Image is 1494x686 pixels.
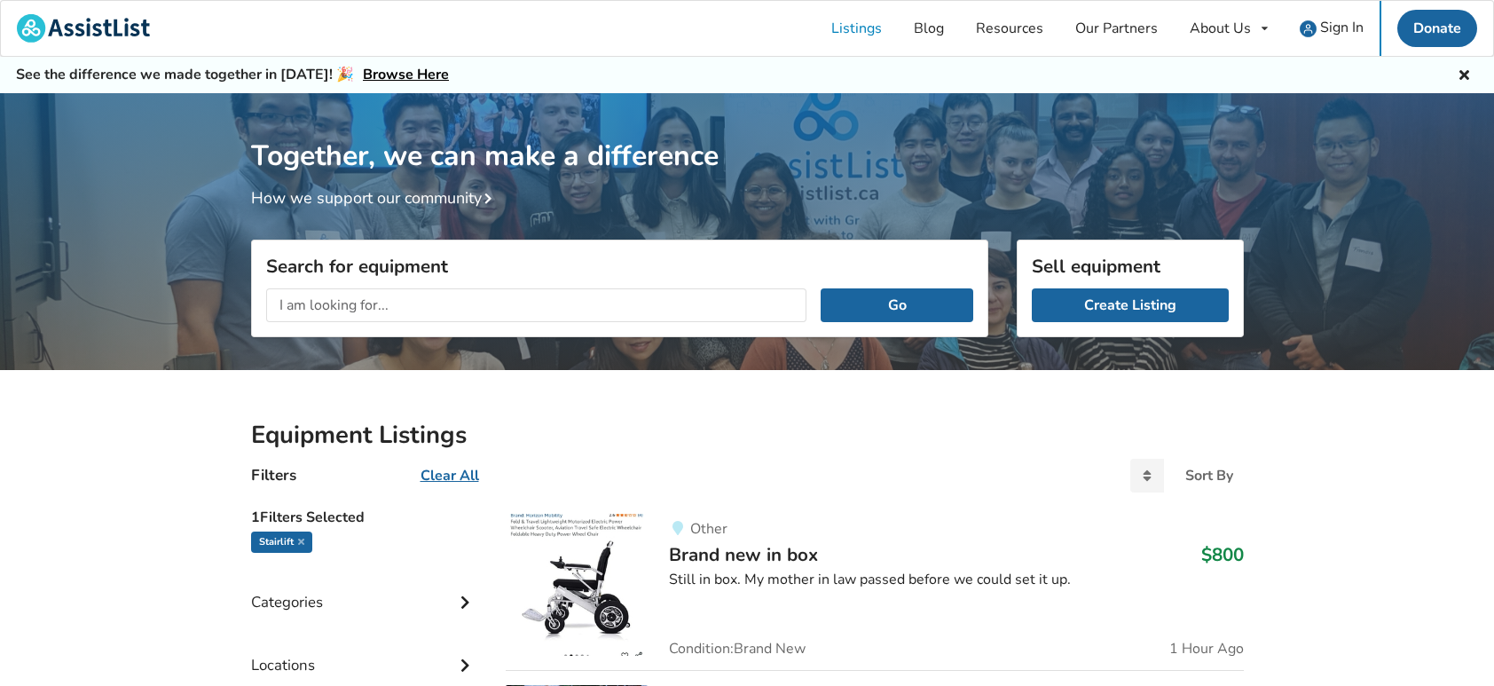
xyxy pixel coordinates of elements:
h5: 1 Filters Selected [251,500,478,532]
a: Browse Here [363,65,449,84]
a: Blog [898,1,960,56]
div: Stairlift [251,532,312,553]
img: mobility-brand new in box [506,514,648,656]
a: Our Partners [1059,1,1174,56]
span: 1 Hour Ago [1169,642,1244,656]
a: user icon Sign In [1284,1,1380,56]
h5: See the difference we made together in [DATE]! 🎉 [16,66,449,84]
div: Still in box. My mother in law passed before we could set it up. [669,570,1243,590]
span: Condition: Brand New [669,642,806,656]
div: Sort By [1185,469,1233,483]
a: Resources [960,1,1059,56]
div: Locations [251,620,478,683]
h2: Equipment Listings [251,420,1244,451]
span: Sign In [1320,18,1364,37]
a: Listings [815,1,898,56]
a: Donate [1397,10,1477,47]
img: user icon [1300,20,1317,37]
a: mobility-brand new in boxOtherBrand new in box$800Still in box. My mother in law passed before we... [506,514,1243,670]
img: assistlist-logo [17,14,150,43]
div: Categories [251,557,478,620]
button: Go [821,288,972,322]
h3: Search for equipment [266,255,973,278]
u: Clear All [421,466,479,485]
input: I am looking for... [266,288,807,322]
h4: Filters [251,465,296,485]
a: How we support our community [251,187,499,209]
h3: Sell equipment [1032,255,1229,278]
h1: Together, we can make a difference [251,93,1244,174]
a: Create Listing [1032,288,1229,322]
div: About Us [1190,21,1251,35]
span: Brand new in box [669,542,818,567]
h3: $800 [1201,543,1244,566]
span: Other [690,519,727,539]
